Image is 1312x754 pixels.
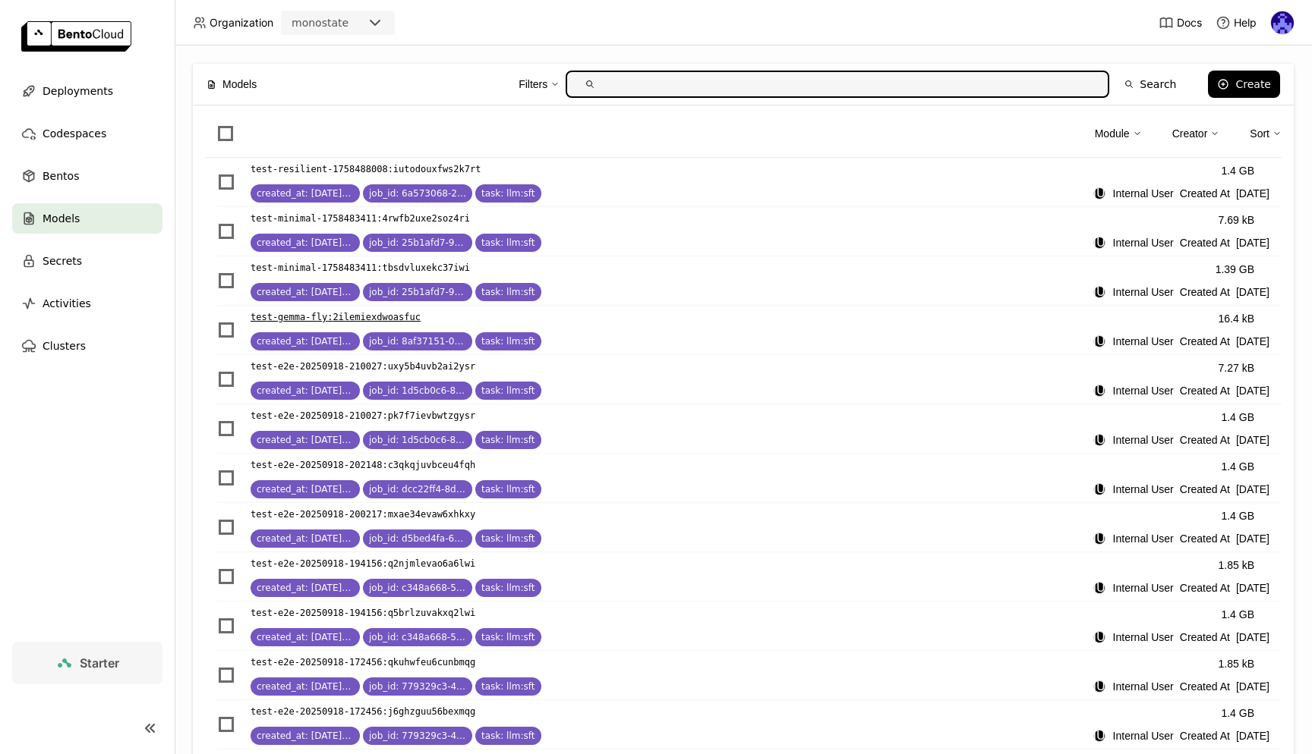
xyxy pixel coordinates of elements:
span: [DATE] [1236,678,1269,695]
div: Created At [1093,333,1269,350]
li: List item [205,207,1282,256]
div: IU [1094,188,1105,199]
li: List item [205,700,1282,749]
div: IU [1094,287,1105,297]
span: created_at: 2025-09-19T00:26:40.118288+00:00 [257,730,354,742]
div: monostate [292,15,348,30]
div: 16.4 kB [1219,310,1254,327]
div: 1.85 kB [1219,655,1254,672]
span: Models [222,76,257,93]
div: Internal User [1093,533,1105,545]
div: Internal User [1093,237,1105,249]
div: List item [205,306,1282,355]
a: test-e2e-20250918-210027:uxy5b4uvb2ai2ysr [251,359,1093,374]
a: test-gemma-fly:2ilemiexdwoasfuc [251,309,1093,325]
div: Sort [1250,125,1269,142]
span: Internal User [1113,481,1174,498]
a: Models [12,203,162,234]
div: Internal User [1093,680,1105,693]
div: 1.4 GB [1221,458,1254,475]
a: test-e2e-20250918-194156:q5brlzuvakxq2lwi [251,605,1093,620]
div: Created At [1093,481,1269,498]
button: Create [1208,71,1280,98]
li: List item [205,552,1282,602]
span: Organization [210,16,273,30]
li: List item [205,602,1282,651]
span: [DATE] [1236,481,1269,498]
a: Bentos [12,161,162,191]
a: test-e2e-20250918-200217:mxae34evaw6xhkxy [251,507,1093,522]
a: Clusters [12,331,162,361]
div: Create [1235,78,1271,90]
span: Internal User [1113,432,1174,448]
p: test-e2e-20250918-194156 : q2njmlevao6a6lwi [251,556,475,571]
div: Internal User [1093,335,1105,347]
span: Internal User [1113,382,1174,399]
li: List item [205,651,1282,700]
div: IU [1094,336,1105,347]
p: test-e2e-20250918-210027 : pk7f7ievbwtzgysr [251,408,475,423]
div: Created At [1093,727,1269,744]
span: created_at: 2025-09-19T04:10:59.465052+00:00 [257,385,354,397]
span: job_id: 25b1afd7-916c-4ad6-a429-9e7cd24817ad [369,237,466,249]
span: job_id: 25b1afd7-916c-4ad6-a429-9e7cd24817ad [369,286,466,298]
a: Starter [12,642,162,684]
div: Created At [1093,185,1269,202]
p: test-e2e-20250918-202148 : c3qkqjuvbceu4fqh [251,457,475,473]
span: Deployments [43,82,113,100]
img: Andrew correa [1271,11,1294,34]
span: [DATE] [1236,727,1269,744]
div: Created At [1093,629,1269,646]
a: Activities [12,288,162,319]
span: job_id: 779329c3-4899-472f-809a-aafb3722d392 [369,730,466,742]
div: IU [1094,583,1105,593]
div: 1.4 GB [1221,162,1254,179]
div: IU [1094,681,1105,692]
span: Internal User [1113,234,1174,251]
span: created_at: 2025-09-19T02:51:22.420031+00:00 [257,582,354,594]
span: task: llm:sft [481,631,535,643]
span: [DATE] [1236,432,1269,448]
span: created_at: 2025-09-19T03:24:02.458028+00:00 [257,483,354,495]
li: List item [205,404,1282,454]
span: [DATE] [1236,234,1269,251]
a: Docs [1159,15,1202,30]
span: Docs [1177,16,1202,30]
div: 1.4 GB [1221,409,1254,426]
a: test-e2e-20250918-210027:pk7f7ievbwtzgysr [251,408,1093,423]
span: created_at: 2025-09-19T00:35:15.362285+00:00 [257,680,354,693]
div: Created At [1093,382,1269,399]
div: Internal User [1093,730,1105,742]
span: task: llm:sft [481,385,535,397]
div: Internal User [1093,631,1105,643]
p: test-resilient-1758488008 : iutodouxfws2k7rt [251,162,481,177]
span: Internal User [1113,727,1174,744]
span: job_id: 1d5cb0c6-88b2-4980-b54a-41adb87a765b [369,385,466,397]
span: job_id: 779329c3-4899-472f-809a-aafb3722d392 [369,680,466,693]
span: task: llm:sft [481,533,535,545]
span: task: llm:sft [481,582,535,594]
li: List item [205,355,1282,404]
span: Internal User [1113,629,1174,646]
span: [DATE] [1236,333,1269,350]
p: test-minimal-1758483411 : tbsdvluxekc37iwi [251,260,470,275]
span: created_at: 2025-09-21T19:38:48.986965+00:00 [257,286,354,298]
div: IU [1094,484,1105,495]
span: [DATE] [1236,629,1269,646]
span: [DATE] [1236,185,1269,202]
span: [DATE] [1236,284,1269,300]
div: Help [1216,15,1257,30]
div: Creator [1172,125,1208,142]
div: 1.39 GB [1216,261,1254,278]
div: Created At [1093,432,1269,448]
div: Internal User [1093,582,1105,594]
div: IU [1094,237,1105,248]
a: test-e2e-20250918-172456:qkuhwfeu6cunbmqg [251,655,1093,670]
span: Clusters [43,337,86,355]
span: job_id: 6a573068-26b3-4d1d-bf2b-3e55693123e0 [369,187,466,199]
p: test-e2e-20250918-194156 : q5brlzuvakxq2lwi [251,605,475,620]
div: Module [1095,125,1130,142]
